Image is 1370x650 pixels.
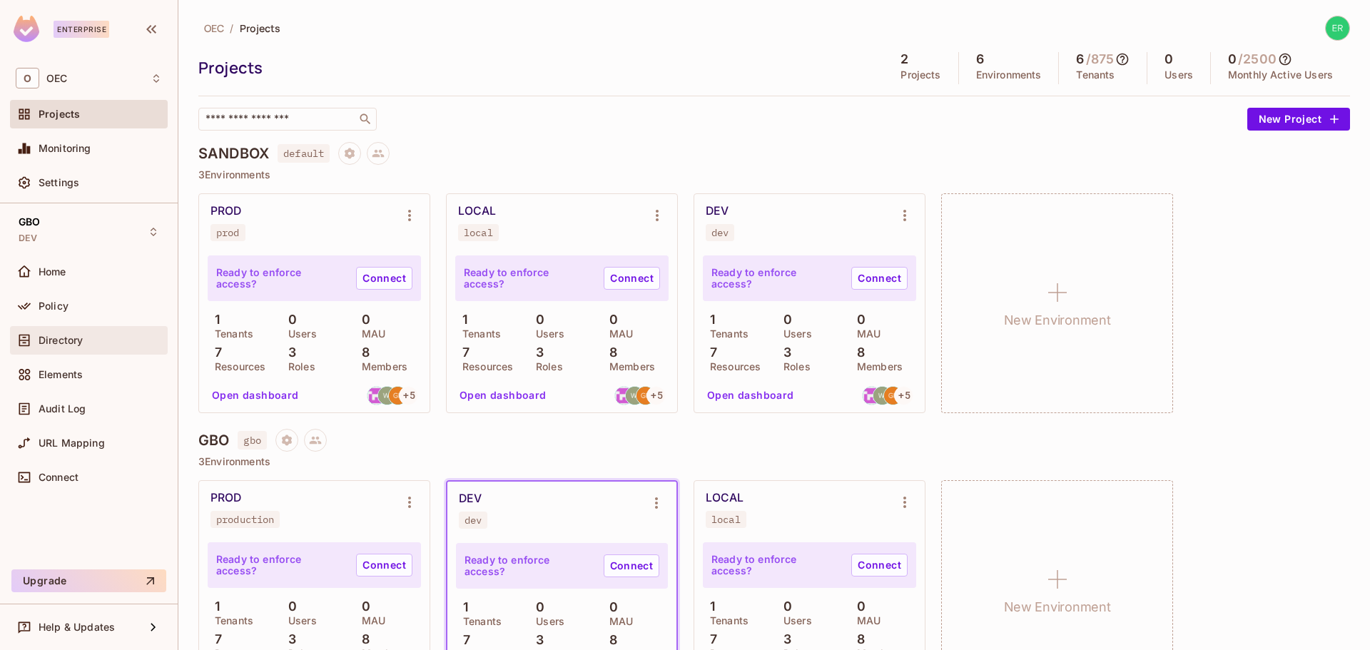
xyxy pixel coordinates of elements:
[281,345,296,360] p: 3
[711,267,840,290] p: Ready to enforce access?
[208,328,253,340] p: Tenants
[636,387,654,405] img: greg.petros@oeconnection.com
[1076,52,1084,66] h5: 6
[976,69,1042,81] p: Environments
[703,313,715,327] p: 1
[206,384,305,407] button: Open dashboard
[46,73,67,84] span: Workspace: OEC
[208,313,220,327] p: 1
[706,204,729,218] div: DEV
[898,390,910,400] span: + 5
[39,143,91,154] span: Monitoring
[1086,52,1115,66] h5: / 875
[455,361,513,372] p: Resources
[976,52,984,66] h5: 6
[850,345,865,360] p: 8
[529,313,544,327] p: 0
[281,599,297,614] p: 0
[776,328,812,340] p: Users
[850,328,881,340] p: MAU
[281,361,315,372] p: Roles
[850,615,881,626] p: MAU
[11,569,166,592] button: Upgrade
[216,267,345,290] p: Ready to enforce access?
[711,554,840,577] p: Ready to enforce access?
[389,387,407,405] img: greg.petros@oeconnection.com
[711,514,741,525] div: local
[39,177,79,188] span: Settings
[281,615,317,626] p: Users
[602,361,655,372] p: Members
[529,616,564,627] p: Users
[873,387,891,405] img: wil.peck@oeconnection.com
[355,599,370,614] p: 0
[703,361,761,372] p: Resources
[19,233,37,244] span: DEV
[355,632,370,646] p: 8
[198,57,876,78] div: Projects
[642,489,671,517] button: Environment settings
[281,313,297,327] p: 0
[529,345,544,360] p: 3
[465,514,482,526] div: dev
[39,437,105,449] span: URL Mapping
[615,387,633,405] img: Santiago.DeIralaMut@oeconnection.com
[454,384,552,407] button: Open dashboard
[851,267,908,290] a: Connect
[703,615,749,626] p: Tenants
[355,328,385,340] p: MAU
[54,21,109,38] div: Enterprise
[602,633,617,647] p: 8
[776,361,811,372] p: Roles
[651,390,662,400] span: + 5
[850,599,866,614] p: 0
[356,554,412,577] a: Connect
[395,201,424,230] button: Environment settings
[1247,108,1350,131] button: New Project
[39,369,83,380] span: Elements
[198,456,1350,467] p: 3 Environments
[776,632,791,646] p: 3
[459,492,482,506] div: DEV
[456,633,470,647] p: 7
[39,621,115,633] span: Help & Updates
[39,108,80,120] span: Projects
[1326,16,1349,40] img: erik.fernandez@oeconnection.com
[230,21,233,35] li: /
[1164,69,1193,81] p: Users
[39,335,83,346] span: Directory
[602,313,618,327] p: 0
[626,387,644,405] img: wil.peck@oeconnection.com
[529,361,563,372] p: Roles
[455,345,470,360] p: 7
[701,384,800,407] button: Open dashboard
[703,328,749,340] p: Tenants
[884,387,902,405] img: greg.petros@oeconnection.com
[850,632,865,646] p: 8
[602,600,618,614] p: 0
[711,227,729,238] div: dev
[208,345,222,360] p: 7
[464,227,493,238] div: local
[403,390,415,400] span: + 5
[210,491,241,505] div: PROD
[602,328,633,340] p: MAU
[356,267,412,290] a: Connect
[208,632,222,646] p: 7
[198,169,1350,181] p: 3 Environments
[851,554,908,577] a: Connect
[281,632,296,646] p: 3
[529,328,564,340] p: Users
[355,615,385,626] p: MAU
[900,69,940,81] p: Projects
[39,300,68,312] span: Policy
[604,267,660,290] a: Connect
[355,361,407,372] p: Members
[456,600,468,614] p: 1
[455,328,501,340] p: Tenants
[367,387,385,405] img: Santiago.DeIralaMut@oeconnection.com
[355,345,370,360] p: 8
[850,313,866,327] p: 0
[602,345,617,360] p: 8
[604,554,659,577] a: Connect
